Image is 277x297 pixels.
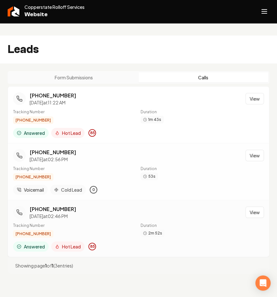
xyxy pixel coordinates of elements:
span: 85 [90,244,95,249]
span: of [47,263,52,268]
div: [DATE] at 02:56 PM [30,156,76,162]
span: Showing page [15,263,45,268]
button: View [246,150,264,161]
img: Rebolt Logo [8,6,19,16]
div: Tracking Number [13,109,137,115]
span: Hot Lead [62,243,81,250]
div: Duration [141,166,264,171]
span: 85 [90,130,95,135]
h2: Leads [8,43,39,56]
span: Voicemail [24,187,44,193]
button: Open navigation menu [257,4,272,19]
div: [DATE] at 02:46 PM [30,213,76,219]
span: [PHONE_NUMBER] [16,231,51,236]
span: Website [24,10,85,19]
button: Calls [139,72,268,82]
div: [PHONE_NUMBER] [30,148,76,156]
button: View [246,207,264,218]
span: [PHONE_NUMBER] [16,175,51,180]
div: [PHONE_NUMBER] [30,92,76,99]
span: Copperstate Rolloff Services [24,4,85,10]
div: Open Intercom Messenger [255,275,271,291]
div: Duration [141,223,264,228]
span: ( 3 entries) [53,263,73,268]
div: Tracking Number [13,166,137,171]
span: 0 [92,187,95,192]
span: Cold Lead [61,187,82,193]
button: View [246,93,264,104]
span: 1 [52,263,53,268]
span: 1 [45,263,47,268]
span: Answered [24,130,45,136]
div: Tracking Number [13,223,137,228]
span: 53s [148,174,156,179]
div: Duration [141,109,264,115]
span: 1m 43s [148,117,161,122]
span: Answered [24,243,45,250]
span: Hot Lead [62,130,81,136]
span: 2m 52s [148,231,162,236]
span: [PHONE_NUMBER] [16,118,51,123]
div: [PHONE_NUMBER] [30,205,76,213]
button: Form Submissions [9,72,139,82]
div: [DATE] at 11:22 AM [30,99,76,106]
